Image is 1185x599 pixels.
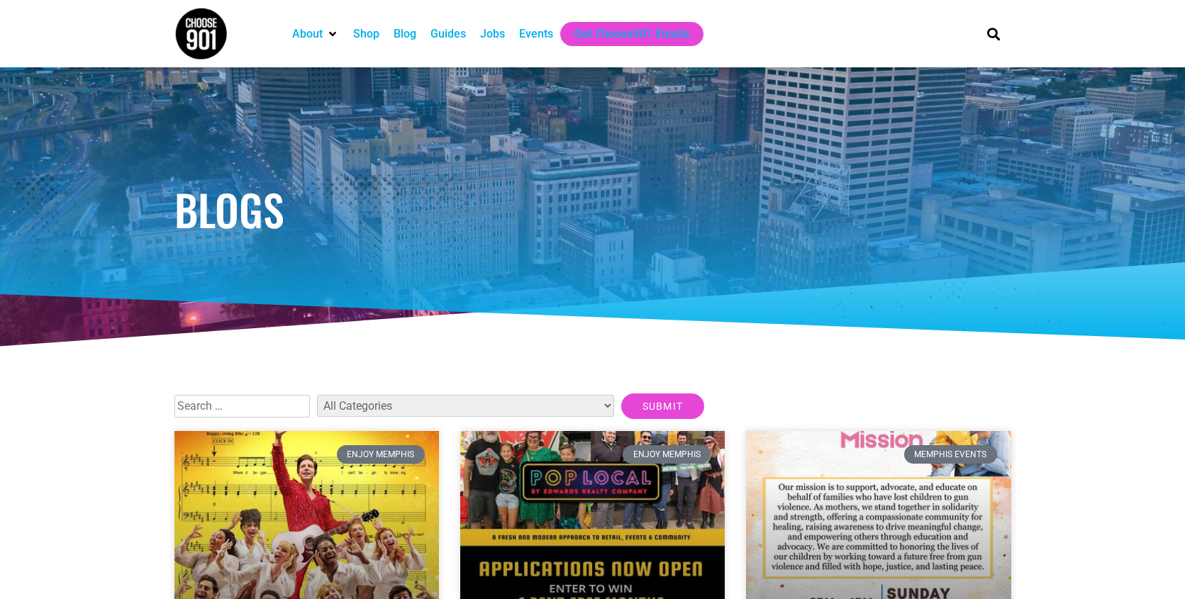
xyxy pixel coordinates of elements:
[904,445,997,464] div: Memphis Events
[981,22,1005,45] div: Search
[574,26,689,43] a: Get Choose901 Emails
[174,395,310,418] input: Search …
[337,445,425,464] div: Enjoy Memphis
[285,22,963,46] nav: Main nav
[353,26,379,43] a: Shop
[519,26,553,43] a: Events
[285,22,346,46] div: About
[430,26,466,43] a: Guides
[292,26,323,43] a: About
[621,393,705,419] input: Submit
[174,188,1011,230] h1: Blogs
[623,445,711,464] div: Enjoy Memphis
[480,26,505,43] a: Jobs
[394,26,416,43] a: Blog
